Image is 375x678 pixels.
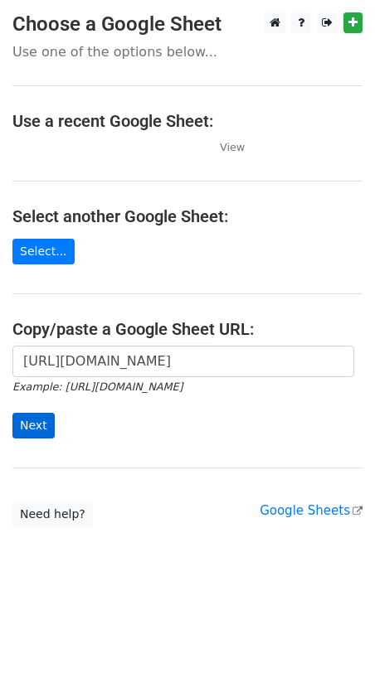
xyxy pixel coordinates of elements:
[203,139,245,154] a: View
[220,141,245,153] small: View
[12,413,55,438] input: Next
[12,239,75,264] a: Select...
[12,319,363,339] h4: Copy/paste a Google Sheet URL:
[260,503,363,518] a: Google Sheets
[12,206,363,226] h4: Select another Google Sheet:
[12,43,363,61] p: Use one of the options below...
[12,501,93,527] a: Need help?
[12,346,354,377] input: Paste your Google Sheet URL here
[292,598,375,678] iframe: Chat Widget
[12,12,363,36] h3: Choose a Google Sheet
[12,380,183,393] small: Example: [URL][DOMAIN_NAME]
[12,111,363,131] h4: Use a recent Google Sheet:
